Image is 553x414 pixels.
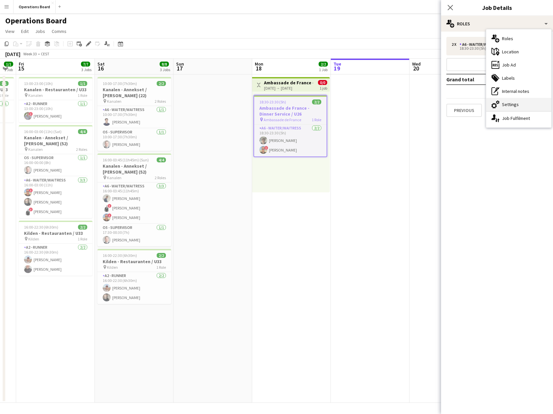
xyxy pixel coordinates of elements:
[19,125,92,218] app-job-card: 16:00-03:00 (11h) (Sat)4/4Kanalen - Annekset / [PERSON_NAME] (52) Kanalen2 RolesO5 - SUPERVISOR1/...
[28,147,43,152] span: Kanalen
[319,62,328,67] span: 2/2
[5,28,14,34] span: View
[5,51,20,57] div: [DATE]
[411,65,421,72] span: 20
[312,99,321,104] span: 2/2
[35,28,45,34] span: Jobs
[264,146,268,150] span: !
[446,74,506,85] td: Grand total
[97,182,171,224] app-card-role: A6 - WAITER/WAITRESS3/316:00-03:45 (11h45m)[PERSON_NAME]![PERSON_NAME]![PERSON_NAME]
[486,32,551,45] div: Roles
[486,85,551,98] div: Internal notes
[19,221,92,276] app-job-card: 16:00-22:30 (6h30m)2/2Kilden - Restauranten / U33 Kilden1 RoleA2 - RUNNER2/216:00-22:30 (6h30m)[P...
[255,61,263,67] span: Mon
[22,51,38,56] span: Week 33
[486,71,551,85] div: Labels
[156,265,166,270] span: 1 Role
[24,81,53,86] span: 13:00-23:00 (10h)
[486,58,551,71] div: Job Ad
[332,65,341,72] span: 19
[76,147,87,152] span: 2 Roles
[176,61,184,67] span: Sun
[97,224,171,246] app-card-role: O5 - SUPERVISOR1/117:30-00:30 (7h)[PERSON_NAME]
[157,81,166,86] span: 2/2
[18,65,24,72] span: 15
[312,117,321,122] span: 1 Role
[97,106,171,128] app-card-role: A6 - WAITER/WAITRESS1/110:00-17:30 (7h30m)[PERSON_NAME]
[320,85,327,91] div: 1 job
[96,65,105,72] span: 16
[452,47,536,50] div: 18:30-23:30 (5h)
[81,62,90,67] span: 7/7
[78,129,87,134] span: 4/4
[103,157,149,162] span: 16:00-03:45 (11h45m) (Sun)
[21,28,29,34] span: Edit
[254,105,327,117] h3: Ambassade de France - Dinner Service / U26
[29,112,33,116] span: !
[107,265,118,270] span: Kilden
[4,67,13,72] div: 1 Job
[19,230,92,236] h3: Kilden - Restauranten / U33
[319,67,328,72] div: 1 Job
[18,27,31,36] a: Edit
[253,95,327,157] app-job-card: 18:30-23:30 (5h)2/2Ambassade de France - Dinner Service / U26 Ambassade de France1 RoleA6 - WAITE...
[5,16,67,26] h1: Operations Board
[33,27,48,36] a: Jobs
[29,207,33,211] span: !
[19,177,92,218] app-card-role: A6 - WAITER/WAITRESS3/316:00-03:00 (11h)![PERSON_NAME][PERSON_NAME]![PERSON_NAME]
[333,61,341,67] span: Tue
[441,3,553,12] h3: Job Details
[486,98,551,111] div: Settings
[264,117,301,122] span: Ambassade de France
[97,259,171,264] h3: Kilden - Restauranten / U33
[108,204,112,208] span: !
[19,77,92,123] app-job-card: 13:00-23:00 (10h)1/1Kanalen - Restauranten / U33 Kanalen1 RoleA2 - RUNNER1/113:00-23:00 (10h)![PE...
[97,87,171,98] h3: Kanalen - Annekset / [PERSON_NAME] (22)
[254,65,263,72] span: 18
[4,62,13,67] span: 1/1
[412,61,421,67] span: Wed
[81,67,92,72] div: 3 Jobs
[97,61,105,67] span: Sat
[446,58,548,71] button: Add role
[19,154,92,177] app-card-role: O5 - SUPERVISOR1/116:00-00:00 (8h)[PERSON_NAME]
[318,80,327,85] span: 0/0
[155,99,166,104] span: 2 Roles
[264,86,313,91] div: [DATE] → [DATE]
[155,175,166,180] span: 2 Roles
[486,45,551,58] div: Location
[160,67,170,72] div: 3 Jobs
[78,93,87,98] span: 1 Role
[28,93,43,98] span: Kanalen
[460,42,505,47] div: A6 - WAITER/WAITRESS
[157,157,166,162] span: 4/4
[19,61,24,67] span: Fri
[49,27,69,36] a: Comms
[97,249,171,304] app-job-card: 16:00-22:30 (6h30m)2/2Kilden - Restauranten / U33 Kilden1 RoleA2 - RUNNER2/216:00-22:30 (6h30m)[P...
[157,253,166,258] span: 2/2
[259,99,286,104] span: 18:30-23:30 (5h)
[446,104,482,117] button: Previous
[97,77,171,151] app-job-card: 10:00-17:30 (7h30m)2/2Kanalen - Annekset / [PERSON_NAME] (22) Kanalen2 RolesA6 - WAITER/WAITRESS1...
[452,42,460,47] div: 2 x
[97,163,171,175] h3: Kanalen - Annekset / [PERSON_NAME] (52)
[107,175,121,180] span: Kanalen
[103,81,137,86] span: 10:00-17:30 (7h30m)
[175,65,184,72] span: 17
[103,253,137,258] span: 16:00-22:30 (6h30m)
[78,236,87,241] span: 1 Role
[78,225,87,230] span: 2/2
[254,124,327,156] app-card-role: A6 - WAITER/WAITRESS2/218:30-23:30 (5h)[PERSON_NAME]![PERSON_NAME]
[19,244,92,276] app-card-role: A2 - RUNNER2/216:00-22:30 (6h30m)[PERSON_NAME][PERSON_NAME]
[97,272,171,304] app-card-role: A2 - RUNNER2/216:00-22:30 (6h30m)[PERSON_NAME][PERSON_NAME]
[160,62,169,67] span: 8/8
[41,51,49,56] div: CEST
[19,100,92,123] app-card-role: A2 - RUNNER1/113:00-23:00 (10h)![PERSON_NAME]
[52,28,66,34] span: Comms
